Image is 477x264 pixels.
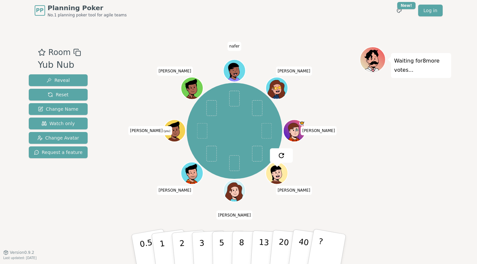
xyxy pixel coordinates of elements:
[157,66,193,76] span: Click to change your name
[418,5,442,16] a: Log in
[164,120,185,141] button: Click to change your avatar
[276,66,312,76] span: Click to change your name
[48,91,68,98] span: Reset
[394,56,448,75] p: Waiting for 8 more votes...
[29,89,88,101] button: Reset
[29,118,88,129] button: Watch only
[10,250,34,255] span: Version 0.9.2
[163,130,171,133] span: (you)
[37,135,79,141] span: Change Avatar
[276,186,312,195] span: Click to change your name
[157,186,193,195] span: Click to change your name
[48,3,127,12] span: Planning Poker
[46,77,70,84] span: Reveal
[301,126,337,135] span: Click to change your name
[38,58,81,72] div: Yub Nub
[29,132,88,144] button: Change Avatar
[128,126,172,135] span: Click to change your name
[299,120,305,126] span: paul is the host
[216,211,252,220] span: Click to change your name
[228,42,241,51] span: Click to change your name
[36,7,43,14] span: PP
[42,120,75,127] span: Watch only
[278,152,285,160] img: reset
[34,149,83,156] span: Request a feature
[397,2,416,9] div: New!
[48,47,71,58] span: Room
[35,3,127,18] a: PPPlanning PokerNo.1 planning poker tool for agile teams
[3,250,34,255] button: Version0.9.2
[38,106,78,112] span: Change Name
[393,5,405,16] button: New!
[29,74,88,86] button: Reveal
[38,47,46,58] button: Add as favourite
[29,103,88,115] button: Change Name
[3,256,37,260] span: Last updated: [DATE]
[48,12,127,18] span: No.1 planning poker tool for agile teams
[29,146,88,158] button: Request a feature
